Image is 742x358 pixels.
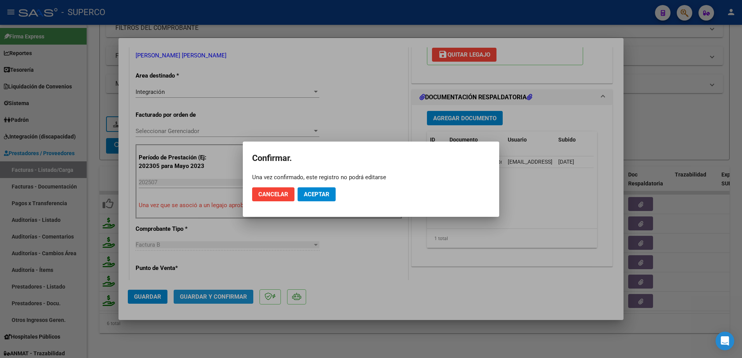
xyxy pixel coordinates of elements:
div: Open Intercom Messenger [716,332,734,350]
button: Aceptar [298,187,336,201]
h2: Confirmar. [252,151,490,166]
span: Cancelar [258,191,288,198]
span: Aceptar [304,191,329,198]
div: Una vez confirmado, este registro no podrá editarse [252,173,490,181]
button: Cancelar [252,187,294,201]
